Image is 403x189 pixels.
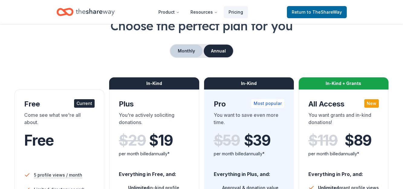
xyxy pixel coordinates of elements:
[74,99,95,108] div: Current
[287,6,347,18] a: Returnto TheShareWay
[292,8,342,16] span: Return
[308,99,379,109] div: All Access
[154,6,184,18] button: Product
[299,77,388,89] div: In-Kind + Grants
[204,77,294,89] div: In-Kind
[109,77,199,89] div: In-Kind
[308,150,379,157] div: per month billed annually*
[119,99,189,109] div: Plus
[119,165,189,178] div: Everything in Free, and:
[24,99,95,109] div: Free
[214,150,284,157] div: per month billed annually*
[307,9,342,15] span: to TheShareWay
[170,45,203,57] button: Monthly
[308,111,379,128] div: You want grants and in-kind donations!
[224,6,248,18] a: Pricing
[364,99,379,108] div: New
[345,132,372,149] span: $ 89
[34,171,82,179] span: 5 profile views / month
[24,131,54,149] span: Free
[15,17,388,34] h1: Choose the perfect plan for you
[214,99,284,109] div: Pro
[57,5,115,19] a: Home
[154,5,248,19] nav: Main
[214,165,284,178] div: Everything in Plus, and:
[119,150,189,157] div: per month billed annually*
[204,45,233,57] button: Annual
[186,6,223,18] button: Resources
[149,132,173,149] span: $ 19
[214,111,284,128] div: You want to save even more time.
[308,165,379,178] div: Everything in Pro, and:
[119,111,189,128] div: You're actively soliciting donations.
[251,99,284,108] div: Most popular
[24,111,95,128] div: Come see what we're all about.
[244,132,271,149] span: $ 39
